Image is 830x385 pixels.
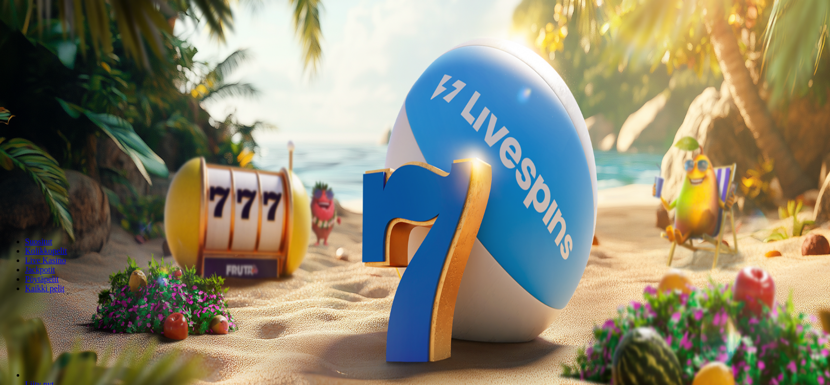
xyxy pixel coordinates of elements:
[25,275,59,283] a: Pöytäpelit
[25,284,65,293] a: Kaikki pelit
[4,219,826,293] nav: Lobby
[25,237,52,246] a: Suositut
[25,265,55,274] a: Jackpotit
[25,246,67,255] a: Kolikkopelit
[25,256,66,265] a: Live Kasino
[4,219,826,313] header: Lobby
